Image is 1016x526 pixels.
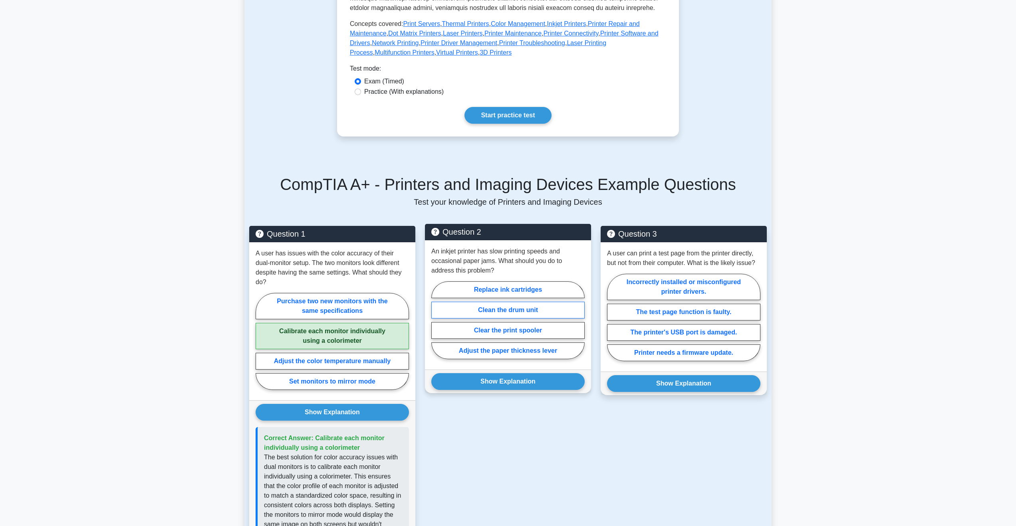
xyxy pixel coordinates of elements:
[491,20,545,27] a: Color Management
[350,64,666,77] div: Test mode:
[464,107,551,124] a: Start practice test
[256,353,409,370] label: Adjust the color temperature manually
[256,293,409,319] label: Purchase two new monitors with the same specifications
[443,30,483,37] a: Laser Printers
[256,373,409,390] label: Set monitors to mirror mode
[442,20,489,27] a: Thermal Printers
[431,322,585,339] label: Clear the print spooler
[607,274,760,300] label: Incorrectly installed or misconfigured printer drivers.
[499,40,565,46] a: Printer Troubleshooting
[256,249,409,287] p: A user has issues with the color accuracy of their dual-monitor setup. The two monitors look diff...
[547,20,586,27] a: Inkjet Printers
[607,304,760,320] label: The test page function is faulty.
[375,49,434,56] a: Multifunction Printers
[249,197,767,207] p: Test your knowledge of Printers and Imaging Devices
[421,40,497,46] a: Printer Driver Management
[484,30,542,37] a: Printer Maintenance
[431,373,585,390] button: Show Explanation
[249,175,767,194] h5: CompTIA A+ - Printers and Imaging Devices Example Questions
[372,40,419,46] a: Network Printing
[431,302,585,318] label: Clean the drum unit
[256,323,409,349] label: Calibrate each monitor individually using a colorimeter
[350,19,666,57] p: Concepts covered: , , , , , , , , , , , , , , , ,
[431,247,585,275] p: An inkjet printer has slow printing speeds and occasional paper jams. What should you do to addre...
[544,30,599,37] a: Printer Connectivity
[431,281,585,298] label: Replace ink cartridges
[256,229,409,239] h5: Question 1
[431,227,585,237] h5: Question 2
[480,49,512,56] a: 3D Printers
[436,49,478,56] a: Virtual Printers
[607,324,760,341] label: The printer's USB port is damaged.
[403,20,440,27] a: Print Servers
[256,404,409,421] button: Show Explanation
[607,375,760,392] button: Show Explanation
[607,229,760,239] h5: Question 3
[364,77,404,86] label: Exam (Timed)
[607,344,760,361] label: Printer needs a firmware update.
[607,249,760,268] p: A user can print a test page from the printer directly, but not from their computer. What is the ...
[264,435,385,451] span: Correct Answer: Calibrate each monitor individually using a colorimeter
[364,87,444,97] label: Practice (With explanations)
[388,30,441,37] a: Dot Matrix Printers
[431,342,585,359] label: Adjust the paper thickness lever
